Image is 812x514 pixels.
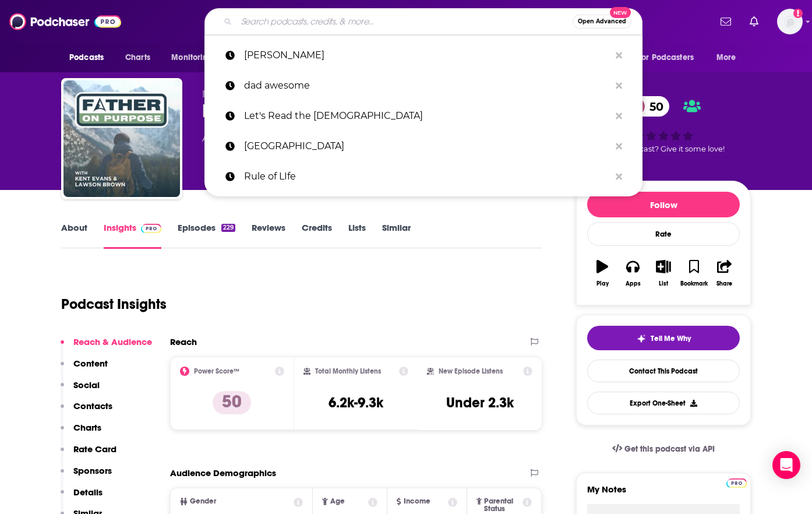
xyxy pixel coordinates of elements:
[587,392,740,414] button: Export One-Sheet
[244,101,610,131] p: Let's Read the Gospels
[141,224,161,233] img: Podchaser Pro
[244,71,610,101] p: dad awesome
[772,451,800,479] div: Open Intercom Messenger
[587,360,740,382] a: Contact This Podcast
[204,71,642,101] a: dad awesome
[315,367,381,375] h2: Total Monthly Listens
[73,487,103,498] p: Details
[708,47,751,69] button: open menu
[587,484,740,504] label: My Notes
[348,222,366,249] a: Lists
[73,336,152,347] p: Reach & Audience
[252,222,285,249] a: Reviews
[73,400,112,411] p: Contacts
[777,9,803,34] img: User Profile
[171,50,213,66] span: Monitoring
[61,222,87,249] a: About
[638,50,694,66] span: For Podcasters
[170,467,276,478] h2: Audience Demographics
[204,8,642,35] div: Search podcasts, credits, & more...
[170,336,197,347] h2: Reach
[73,422,101,433] p: Charts
[404,498,430,505] span: Income
[659,280,668,287] div: List
[61,400,112,422] button: Contacts
[777,9,803,34] span: Logged in as shcarlos
[587,326,740,350] button: tell me why sparkleTell Me Why
[221,224,235,232] div: 229
[61,47,119,69] button: open menu
[330,498,345,505] span: Age
[745,12,763,31] a: Show notifications dropdown
[709,252,740,294] button: Share
[204,131,642,161] a: [GEOGRAPHIC_DATA]
[626,280,641,287] div: Apps
[61,358,108,379] button: Content
[439,367,503,375] h2: New Episode Listens
[202,132,507,146] div: A weekly podcast
[202,89,290,100] span: Manhood Journey
[648,252,679,294] button: List
[61,379,100,401] button: Social
[61,443,116,465] button: Rate Card
[793,9,803,18] svg: Add a profile image
[638,96,669,117] span: 50
[446,394,514,411] h3: Under 2.3k
[204,40,642,71] a: [PERSON_NAME]
[61,487,103,508] button: Details
[484,498,520,513] span: Parental Status
[573,15,631,29] button: Open AdvancedNew
[777,9,803,34] button: Show profile menu
[104,222,161,249] a: InsightsPodchaser Pro
[382,222,411,249] a: Similar
[194,367,239,375] h2: Power Score™
[329,394,383,411] h3: 6.2k-9.3k
[302,222,332,249] a: Credits
[679,252,709,294] button: Bookmark
[587,222,740,246] div: Rate
[163,47,228,69] button: open menu
[617,252,648,294] button: Apps
[716,280,732,287] div: Share
[61,465,112,487] button: Sponsors
[125,50,150,66] span: Charts
[204,101,642,131] a: Let's Read the [DEMOGRAPHIC_DATA]
[73,443,116,455] p: Rate Card
[9,10,121,33] img: Podchaser - Follow, Share and Rate Podcasts
[236,12,573,31] input: Search podcasts, credits, & more...
[630,47,711,69] button: open menu
[587,192,740,217] button: Follow
[587,252,617,294] button: Play
[637,334,646,343] img: tell me why sparkle
[726,477,747,488] a: Pro website
[73,465,112,476] p: Sponsors
[726,478,747,488] img: Podchaser Pro
[610,7,631,18] span: New
[63,80,180,197] img: Father On Purpose Podcast
[716,50,736,66] span: More
[61,422,101,443] button: Charts
[596,280,609,287] div: Play
[69,50,104,66] span: Podcasts
[213,391,251,414] p: 50
[602,145,725,153] span: Good podcast? Give it some love!
[624,444,715,454] span: Get this podcast via API
[603,435,724,463] a: Get this podcast via API
[651,334,691,343] span: Tell Me Why
[190,498,216,505] span: Gender
[576,89,751,161] div: 50Good podcast? Give it some love!
[716,12,736,31] a: Show notifications dropdown
[178,222,235,249] a: Episodes229
[73,358,108,369] p: Content
[244,161,610,192] p: Rule of LIfe
[244,40,610,71] p: jeff zaugg
[204,161,642,192] a: Rule of LIfe
[626,96,669,117] a: 50
[61,336,152,358] button: Reach & Audience
[73,379,100,390] p: Social
[118,47,157,69] a: Charts
[680,280,708,287] div: Bookmark
[61,295,167,313] h1: Podcast Insights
